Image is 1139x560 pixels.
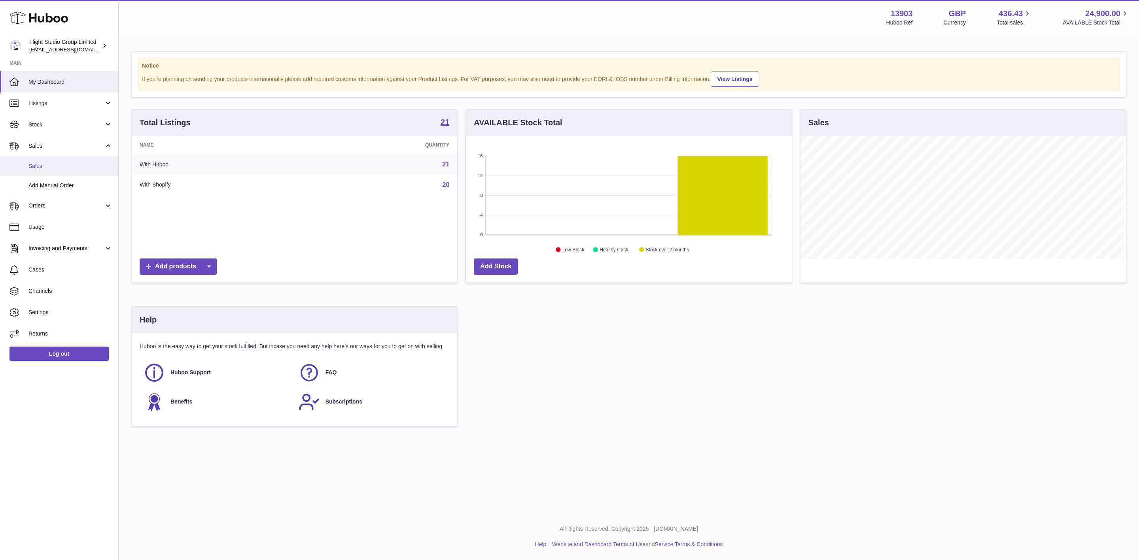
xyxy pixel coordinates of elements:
text: 4 [481,213,483,217]
span: Total sales [997,19,1032,26]
th: Name [132,136,307,154]
span: Returns [28,330,112,338]
a: 436.43 Total sales [997,8,1032,26]
li: and [549,541,723,548]
text: Low Stock [562,247,585,253]
span: Cases [28,266,112,273]
a: 21 [443,161,450,168]
text: 0 [481,232,483,237]
a: Help [535,541,547,547]
th: Quantity [307,136,457,154]
a: Add products [140,258,217,275]
span: Stock [28,121,104,128]
span: AVAILABLE Stock Total [1063,19,1130,26]
td: With Shopify [132,175,307,195]
span: Subscriptions [325,398,362,405]
h3: AVAILABLE Stock Total [474,117,562,128]
span: My Dashboard [28,78,112,86]
strong: Notice [142,62,1116,70]
a: Subscriptions [299,391,446,413]
p: All Rights Reserved. Copyright 2025 - [DOMAIN_NAME] [125,525,1133,533]
span: Sales [28,142,104,150]
span: 24,900.00 [1085,8,1120,19]
span: Listings [28,100,104,107]
td: With Huboo [132,154,307,175]
img: internalAdmin-13903@internal.huboo.com [9,40,21,52]
span: Orders [28,202,104,209]
a: Add Stock [474,258,518,275]
div: If you're planning on sending your products internationally please add required customs informati... [142,70,1116,87]
span: Benefits [170,398,192,405]
span: Invoicing and Payments [28,245,104,252]
a: View Listings [711,72,759,87]
h3: Help [140,315,157,325]
strong: 13903 [891,8,913,19]
strong: 21 [441,118,449,126]
a: 20 [443,181,450,188]
span: 436.43 [999,8,1023,19]
h3: Total Listings [140,117,191,128]
text: 12 [478,173,483,178]
a: Service Terms & Conditions [655,541,723,547]
a: Log out [9,347,109,361]
span: Huboo Support [170,369,211,376]
div: Huboo Ref [886,19,913,26]
strong: GBP [949,8,966,19]
text: 16 [478,153,483,158]
text: Stock over 2 months [646,247,689,253]
span: Sales [28,162,112,170]
a: Huboo Support [144,362,291,383]
a: Benefits [144,391,291,413]
text: Healthy stock [600,247,629,253]
a: 21 [441,118,449,128]
a: 24,900.00 AVAILABLE Stock Total [1063,8,1130,26]
p: Huboo is the easy way to get your stock fulfilled. But incase you need any help here's our ways f... [140,343,449,350]
span: Usage [28,223,112,231]
h3: Sales [808,117,829,128]
div: Currency [944,19,966,26]
span: Channels [28,287,112,295]
a: Website and Dashboard Terms of Use [552,541,645,547]
span: [EMAIL_ADDRESS][DOMAIN_NAME] [29,46,116,53]
div: Flight Studio Group Limited [29,38,100,53]
a: FAQ [299,362,446,383]
span: FAQ [325,369,337,376]
span: Settings [28,309,112,316]
span: Add Manual Order [28,182,112,189]
text: 8 [481,193,483,198]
